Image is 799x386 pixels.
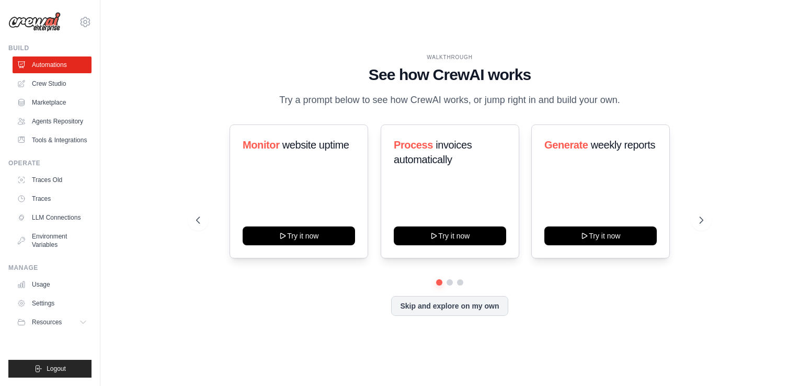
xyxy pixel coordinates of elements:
span: invoices automatically [394,139,472,165]
a: Usage [13,276,92,293]
button: Try it now [243,226,355,245]
h1: See how CrewAI works [196,65,703,84]
button: Skip and explore on my own [391,296,508,316]
a: Automations [13,56,92,73]
a: Crew Studio [13,75,92,92]
p: Try a prompt below to see how CrewAI works, or jump right in and build your own. [274,93,625,108]
a: Marketplace [13,94,92,111]
div: Build [8,44,92,52]
a: Tools & Integrations [13,132,92,149]
a: Traces Old [13,172,92,188]
a: Traces [13,190,92,207]
span: Monitor [243,139,280,151]
a: Environment Variables [13,228,92,253]
img: Logo [8,12,61,32]
a: Settings [13,295,92,312]
div: WALKTHROUGH [196,53,703,61]
span: weekly reports [591,139,655,151]
span: website uptime [282,139,349,151]
div: Operate [8,159,92,167]
span: Logout [47,365,66,373]
button: Logout [8,360,92,378]
button: Try it now [544,226,657,245]
span: Process [394,139,433,151]
span: Resources [32,318,62,326]
a: LLM Connections [13,209,92,226]
button: Try it now [394,226,506,245]
span: Generate [544,139,588,151]
a: Agents Repository [13,113,92,130]
button: Resources [13,314,92,331]
div: Manage [8,264,92,272]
